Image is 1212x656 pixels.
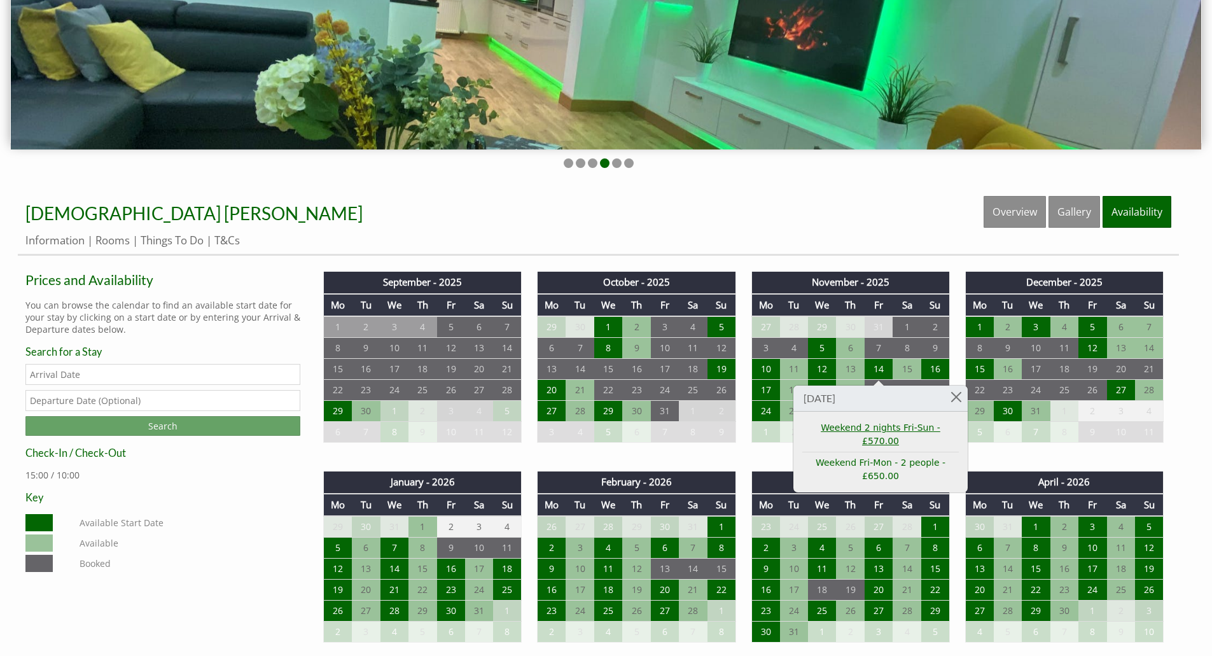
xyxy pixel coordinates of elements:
[1050,401,1078,422] td: 1
[324,338,352,359] td: 8
[679,516,707,538] td: 31
[1078,294,1106,316] th: Fr
[1135,422,1163,443] td: 11
[994,359,1022,380] td: 16
[921,516,949,538] td: 1
[865,359,893,380] td: 14
[893,538,921,559] td: 7
[1107,316,1135,338] td: 6
[380,422,408,443] td: 8
[751,316,779,338] td: 27
[437,359,465,380] td: 19
[493,380,521,401] td: 28
[408,401,436,422] td: 2
[780,494,808,516] th: Tu
[25,233,85,248] a: Information
[1107,338,1135,359] td: 13
[679,422,707,443] td: 8
[1050,538,1078,559] td: 9
[921,294,949,316] th: Su
[622,359,650,380] td: 16
[865,494,893,516] th: Fr
[408,494,436,516] th: Th
[566,338,594,359] td: 7
[352,422,380,443] td: 7
[352,359,380,380] td: 16
[25,202,363,224] span: [DEMOGRAPHIC_DATA] [PERSON_NAME]
[1022,338,1050,359] td: 10
[780,538,808,559] td: 3
[437,294,465,316] th: Fr
[380,516,408,538] td: 31
[865,516,893,538] td: 27
[538,380,566,401] td: 20
[1107,494,1135,516] th: Sa
[408,294,436,316] th: Th
[1107,401,1135,422] td: 3
[707,516,735,538] td: 1
[437,401,465,422] td: 3
[408,422,436,443] td: 9
[465,422,493,443] td: 11
[324,471,522,493] th: January - 2026
[380,359,408,380] td: 17
[594,294,622,316] th: We
[1050,516,1078,538] td: 2
[1022,494,1050,516] th: We
[538,494,566,516] th: Mo
[1022,538,1050,559] td: 8
[25,345,300,358] h3: Search for a Stay
[780,294,808,316] th: Tu
[893,380,921,401] td: 22
[408,338,436,359] td: 11
[352,380,380,401] td: 23
[95,233,130,248] a: Rooms
[707,338,735,359] td: 12
[465,359,493,380] td: 20
[1048,196,1100,228] a: Gallery
[994,316,1022,338] td: 2
[651,294,679,316] th: Fr
[1050,316,1078,338] td: 4
[751,380,779,401] td: 17
[1078,380,1106,401] td: 26
[566,316,594,338] td: 30
[1022,359,1050,380] td: 17
[324,316,352,338] td: 1
[1050,359,1078,380] td: 18
[921,359,949,380] td: 16
[965,401,993,422] td: 29
[836,338,864,359] td: 6
[965,538,993,559] td: 6
[622,422,650,443] td: 6
[25,272,300,288] a: Prices and Availability
[707,494,735,516] th: Su
[679,359,707,380] td: 18
[352,338,380,359] td: 9
[352,316,380,338] td: 2
[751,359,779,380] td: 10
[1022,380,1050,401] td: 24
[679,294,707,316] th: Sa
[865,316,893,338] td: 31
[751,422,779,443] td: 1
[437,380,465,401] td: 26
[25,491,300,503] h3: Key
[324,422,352,443] td: 6
[493,538,521,559] td: 11
[465,401,493,422] td: 4
[324,538,352,559] td: 5
[352,516,380,538] td: 30
[921,494,949,516] th: Su
[679,316,707,338] td: 4
[538,272,735,293] th: October - 2025
[1078,516,1106,538] td: 3
[651,380,679,401] td: 24
[1078,538,1106,559] td: 10
[802,456,959,483] a: Weekend Fri-Mon - 2 people - £650.00
[965,338,993,359] td: 8
[751,516,779,538] td: 23
[751,272,949,293] th: November - 2025
[1135,338,1163,359] td: 14
[437,316,465,338] td: 5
